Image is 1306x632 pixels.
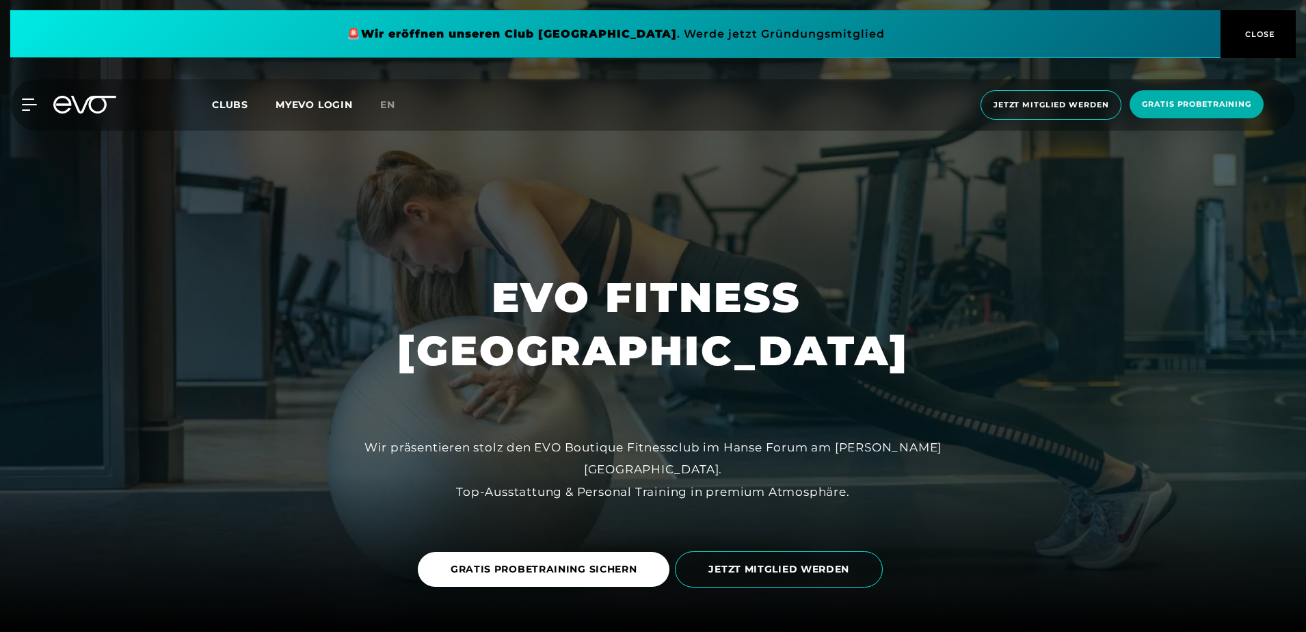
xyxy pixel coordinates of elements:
div: Wir präsentieren stolz den EVO Boutique Fitnessclub im Hanse Forum am [PERSON_NAME][GEOGRAPHIC_DA... [345,436,961,503]
a: Clubs [212,98,276,111]
span: Jetzt Mitglied werden [994,99,1108,111]
a: Gratis Probetraining [1125,90,1268,120]
a: Jetzt Mitglied werden [976,90,1125,120]
button: CLOSE [1221,10,1296,58]
h1: EVO FITNESS [GEOGRAPHIC_DATA] [397,271,909,378]
span: CLOSE [1242,28,1275,40]
span: Gratis Probetraining [1142,98,1251,110]
span: JETZT MITGLIED WERDEN [708,562,849,577]
a: MYEVO LOGIN [276,98,353,111]
a: JETZT MITGLIED WERDEN [675,541,888,598]
span: Clubs [212,98,248,111]
span: GRATIS PROBETRAINING SICHERN [451,562,637,577]
a: GRATIS PROBETRAINING SICHERN [418,542,676,597]
span: en [380,98,395,111]
a: en [380,97,412,113]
